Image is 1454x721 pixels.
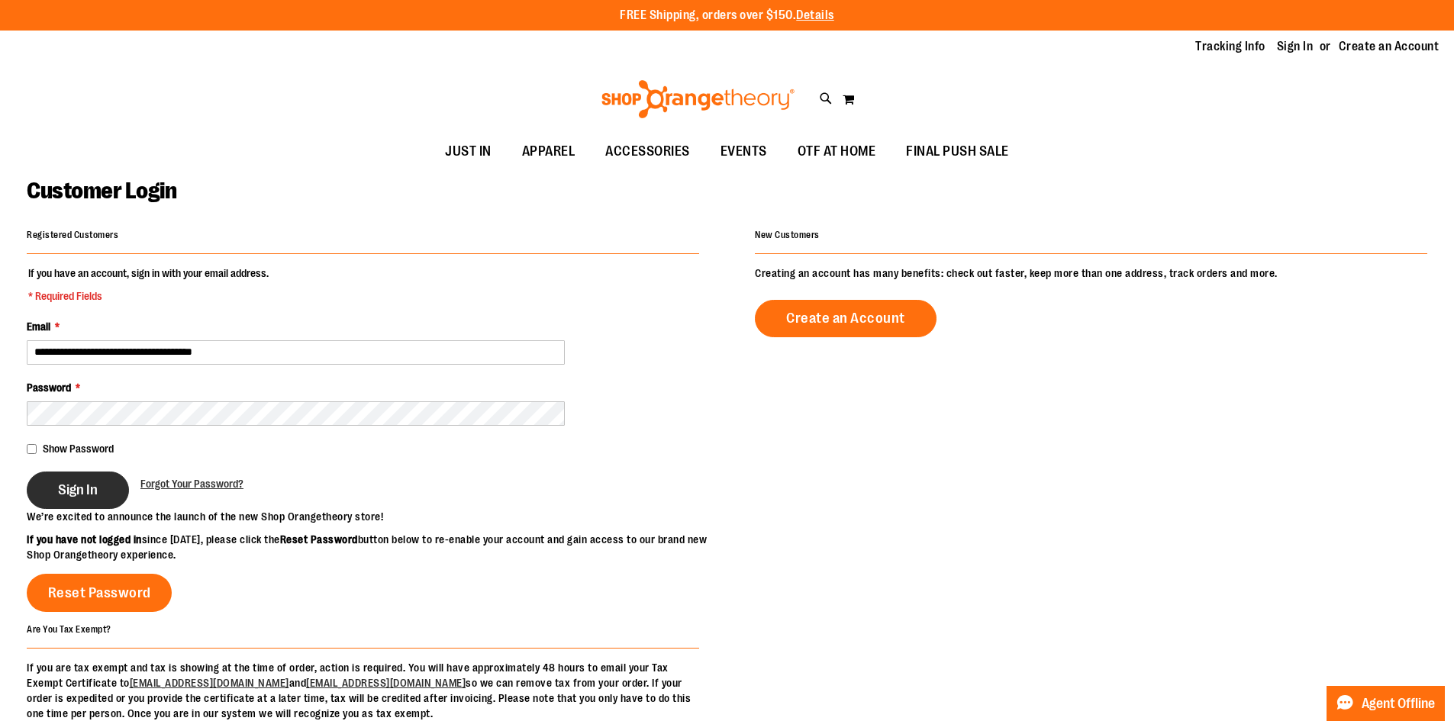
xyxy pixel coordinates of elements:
span: Forgot Your Password? [140,478,243,490]
span: Reset Password [48,584,151,601]
a: [EMAIL_ADDRESS][DOMAIN_NAME] [306,677,466,689]
a: [EMAIL_ADDRESS][DOMAIN_NAME] [130,677,289,689]
span: FINAL PUSH SALE [906,134,1009,169]
img: Shop Orangetheory [599,80,797,118]
a: APPAREL [507,134,591,169]
span: EVENTS [721,134,767,169]
span: Customer Login [27,178,176,204]
a: ACCESSORIES [590,134,705,169]
p: since [DATE], please click the button below to re-enable your account and gain access to our bran... [27,532,727,562]
a: OTF AT HOME [782,134,891,169]
a: Details [796,8,834,22]
span: Create an Account [786,310,905,327]
a: FINAL PUSH SALE [891,134,1024,169]
button: Agent Offline [1327,686,1445,721]
span: OTF AT HOME [798,134,876,169]
span: Show Password [43,443,114,455]
span: Agent Offline [1362,697,1435,711]
a: Create an Account [1339,38,1439,55]
span: JUST IN [445,134,492,169]
span: Email [27,320,50,333]
span: Password [27,381,71,394]
a: EVENTS [705,134,782,169]
p: FREE Shipping, orders over $150. [620,7,834,24]
a: Tracking Info [1195,38,1265,55]
strong: If you have not logged in [27,533,142,546]
a: Forgot Your Password? [140,476,243,491]
p: Creating an account has many benefits: check out faster, keep more than one address, track orders... [755,266,1427,281]
a: Sign In [1277,38,1314,55]
strong: New Customers [755,230,820,240]
p: We’re excited to announce the launch of the new Shop Orangetheory store! [27,509,727,524]
a: Create an Account [755,300,937,337]
span: * Required Fields [28,288,269,304]
p: If you are tax exempt and tax is showing at the time of order, action is required. You will have ... [27,660,699,721]
span: APPAREL [522,134,575,169]
strong: Registered Customers [27,230,118,240]
span: Sign In [58,481,98,498]
strong: Are You Tax Exempt? [27,623,111,634]
strong: Reset Password [280,533,358,546]
a: JUST IN [430,134,507,169]
a: Reset Password [27,574,172,612]
button: Sign In [27,472,129,509]
span: ACCESSORIES [605,134,690,169]
legend: If you have an account, sign in with your email address. [27,266,270,304]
